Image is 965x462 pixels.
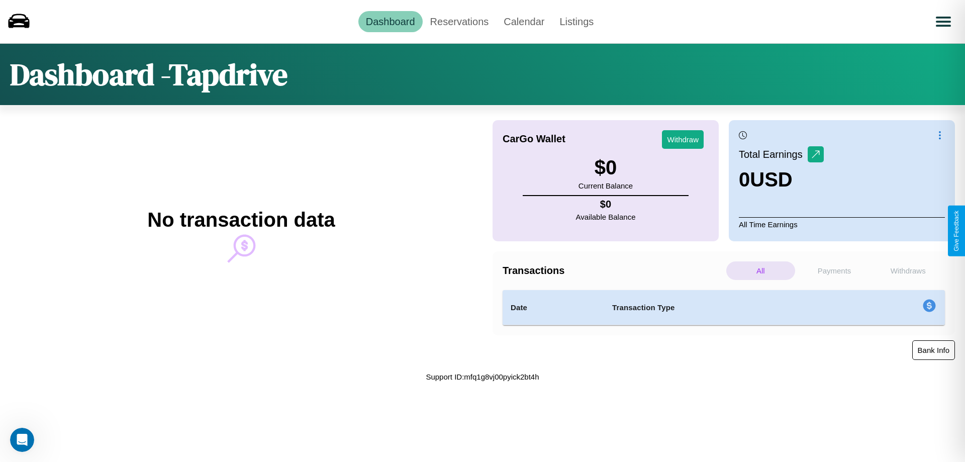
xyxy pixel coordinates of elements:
[552,11,601,32] a: Listings
[739,217,945,231] p: All Time Earnings
[511,302,596,314] h4: Date
[10,428,34,452] iframe: Intercom live chat
[929,8,957,36] button: Open menu
[10,54,287,95] h1: Dashboard - Tapdrive
[739,145,808,163] p: Total Earnings
[800,261,869,280] p: Payments
[662,130,704,149] button: Withdraw
[147,209,335,231] h2: No transaction data
[726,261,795,280] p: All
[426,370,539,384] p: Support ID: mfq1g8vj00pyick2bt4h
[612,302,840,314] h4: Transaction Type
[578,179,633,193] p: Current Balance
[576,199,636,210] h4: $ 0
[358,11,423,32] a: Dashboard
[953,211,960,251] div: Give Feedback
[503,133,565,145] h4: CarGo Wallet
[578,156,633,179] h3: $ 0
[912,340,955,360] button: Bank Info
[576,210,636,224] p: Available Balance
[423,11,497,32] a: Reservations
[739,168,824,191] h3: 0 USD
[874,261,942,280] p: Withdraws
[503,290,945,325] table: simple table
[503,265,724,276] h4: Transactions
[496,11,552,32] a: Calendar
